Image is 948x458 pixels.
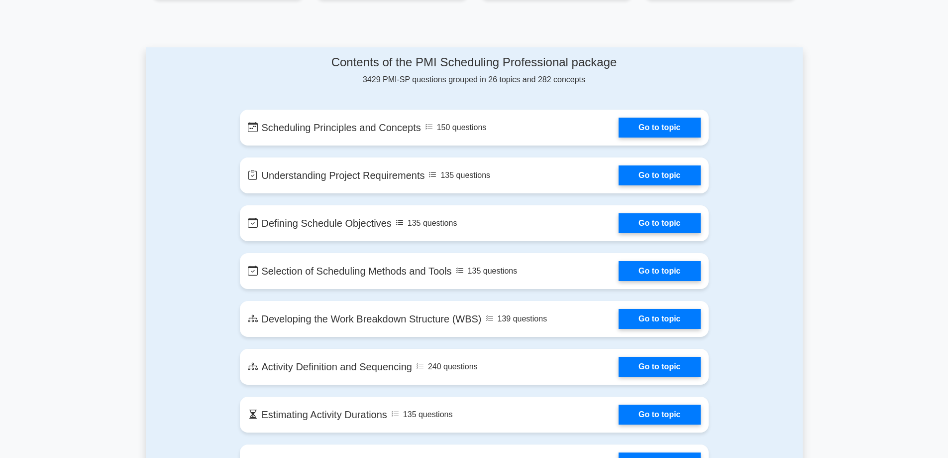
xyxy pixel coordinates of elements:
a: Go to topic [619,357,700,377]
a: Go to topic [619,165,700,185]
div: 3429 PMI-SP questions grouped in 26 topics and 282 concepts [240,55,709,86]
a: Go to topic [619,118,700,138]
a: Go to topic [619,261,700,281]
h4: Contents of the PMI Scheduling Professional package [240,55,709,70]
a: Go to topic [619,309,700,329]
a: Go to topic [619,213,700,233]
a: Go to topic [619,405,700,425]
